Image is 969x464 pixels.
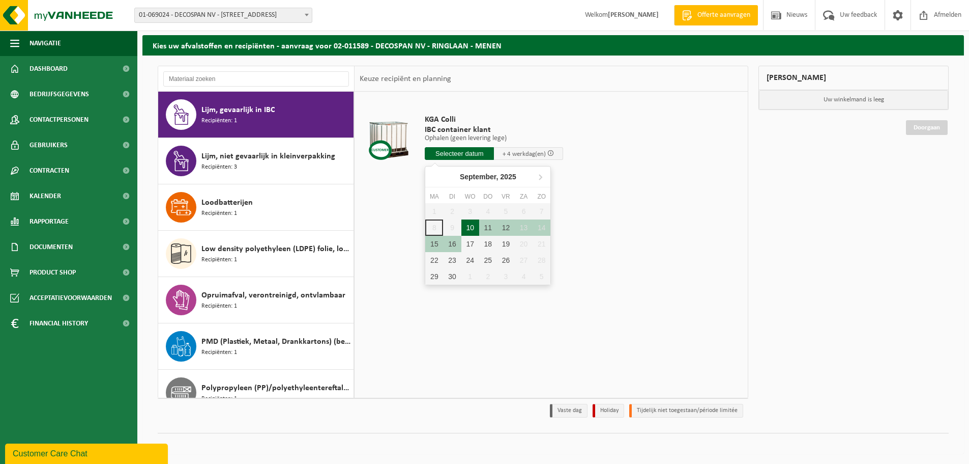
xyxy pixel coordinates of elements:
[497,220,515,236] div: 12
[201,150,335,162] span: Lijm, niet gevaarlijk in kleinverpakking
[425,268,443,285] div: 29
[425,236,443,252] div: 15
[201,302,237,311] span: Recipiënten: 1
[201,104,275,116] span: Lijm, gevaarlijk in IBC
[30,56,68,81] span: Dashboard
[497,252,515,268] div: 26
[158,92,354,138] button: Lijm, gevaarlijk in IBC Recipiënten: 1
[479,252,497,268] div: 25
[30,132,68,158] span: Gebruikers
[30,81,89,107] span: Bedrijfsgegevens
[158,231,354,277] button: Low density polyethyleen (LDPE) folie, los, naturel/gekleurd (80/20) Recipiënten: 1
[695,10,753,20] span: Offerte aanvragen
[461,252,479,268] div: 24
[608,11,659,19] strong: [PERSON_NAME]
[30,260,76,285] span: Product Shop
[515,192,533,202] div: za
[461,220,479,236] div: 10
[461,192,479,202] div: wo
[201,243,351,255] span: Low density polyethyleen (LDPE) folie, los, naturel/gekleurd (80/20)
[30,285,112,311] span: Acceptatievoorwaarden
[30,158,69,183] span: Contracten
[461,236,479,252] div: 17
[425,252,443,268] div: 22
[30,311,88,336] span: Financial History
[479,220,497,236] div: 11
[425,115,563,125] span: KGA Colli
[30,107,89,132] span: Contactpersonen
[135,8,312,22] span: 01-069024 - DECOSPAN NV - 8930 MENEN, LAGEWEG 33
[593,404,624,418] li: Holiday
[425,125,563,135] span: IBC container klant
[443,268,461,285] div: 30
[134,8,312,23] span: 01-069024 - DECOSPAN NV - 8930 MENEN, LAGEWEG 33
[158,277,354,323] button: Opruimafval, verontreinigd, ontvlambaar Recipiënten: 1
[201,289,345,302] span: Opruimafval, verontreinigd, ontvlambaar
[550,404,588,418] li: Vaste dag
[201,336,351,348] span: PMD (Plastiek, Metaal, Drankkartons) (bedrijven)
[759,90,948,110] p: Uw winkelmand is leeg
[906,120,948,135] a: Doorgaan
[355,66,456,92] div: Keuze recipiënt en planning
[201,197,253,209] span: Loodbatterijen
[142,35,964,55] h2: Kies uw afvalstoffen en recipiënten - aanvraag voor 02-011589 - DECOSPAN NV - RINGLAAN - MENEN
[503,151,546,157] span: + 4 werkdag(en)
[456,169,520,185] div: September,
[758,66,949,90] div: [PERSON_NAME]
[443,252,461,268] div: 23
[629,404,743,418] li: Tijdelijk niet toegestaan/période limitée
[30,31,61,56] span: Navigatie
[201,162,237,172] span: Recipiënten: 3
[443,236,461,252] div: 16
[443,192,461,202] div: di
[533,192,550,202] div: zo
[158,323,354,370] button: PMD (Plastiek, Metaal, Drankkartons) (bedrijven) Recipiënten: 1
[497,192,515,202] div: vr
[479,236,497,252] div: 18
[201,116,237,126] span: Recipiënten: 1
[30,234,73,260] span: Documenten
[163,71,349,87] input: Materiaal zoeken
[425,135,563,142] p: Ophalen (geen levering lege)
[479,192,497,202] div: do
[5,442,170,464] iframe: chat widget
[158,138,354,184] button: Lijm, niet gevaarlijk in kleinverpakking Recipiënten: 3
[461,268,479,285] div: 1
[201,255,237,265] span: Recipiënten: 1
[674,5,758,25] a: Offerte aanvragen
[497,236,515,252] div: 19
[479,268,497,285] div: 2
[201,394,237,404] span: Recipiënten: 1
[201,382,351,394] span: Polypropyleen (PP)/polyethyleentereftalaat (PET) spanbanden
[201,209,237,219] span: Recipiënten: 1
[425,192,443,202] div: ma
[201,348,237,358] span: Recipiënten: 1
[30,183,61,209] span: Kalender
[158,184,354,231] button: Loodbatterijen Recipiënten: 1
[497,268,515,285] div: 3
[30,209,69,234] span: Rapportage
[158,370,354,416] button: Polypropyleen (PP)/polyethyleentereftalaat (PET) spanbanden Recipiënten: 1
[501,173,516,180] i: 2025
[425,147,494,160] input: Selecteer datum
